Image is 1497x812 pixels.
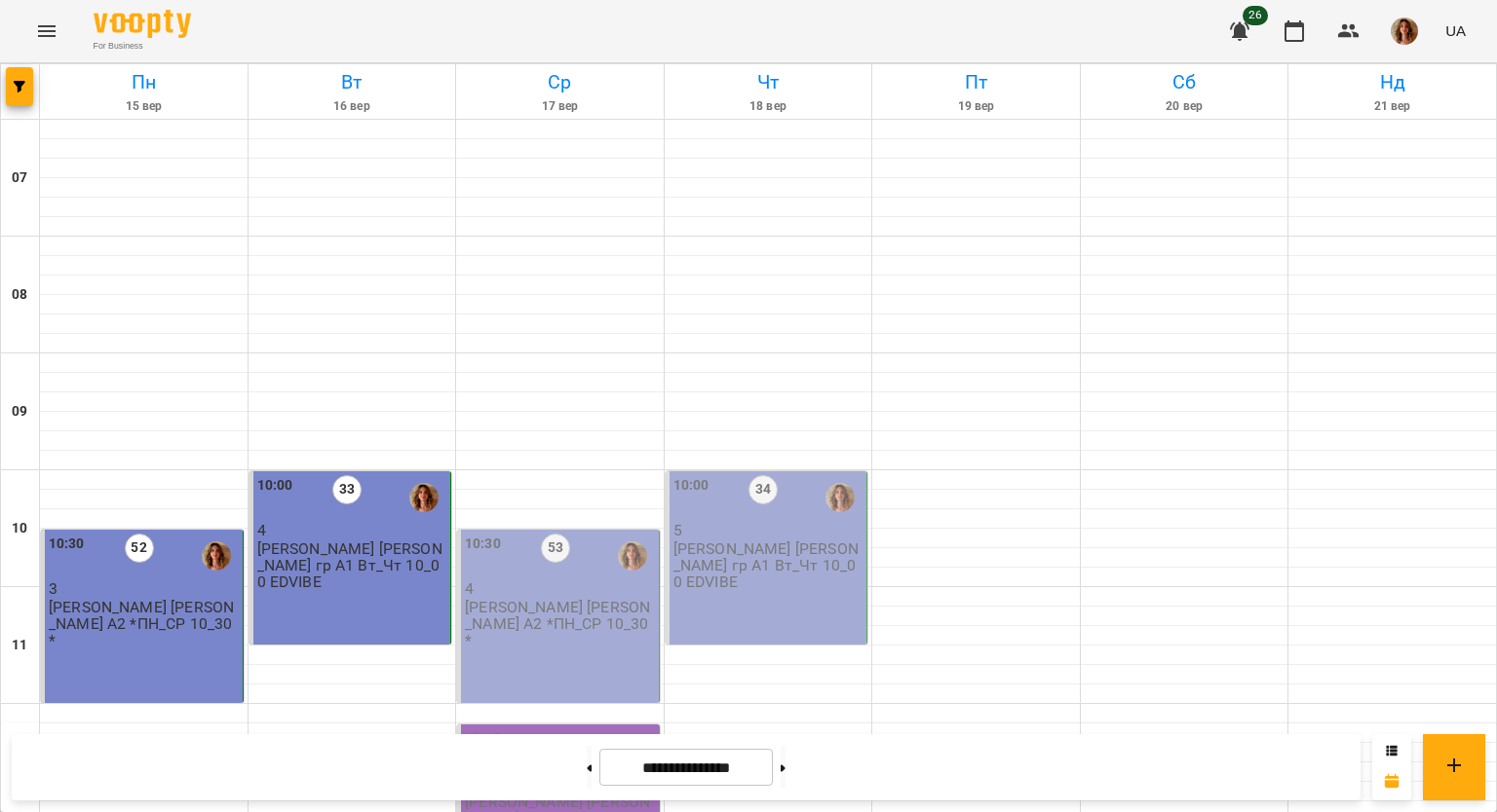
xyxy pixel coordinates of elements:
[673,540,864,591] p: [PERSON_NAME] [PERSON_NAME] гр А1 Вт_Чт 10_00 EDVIBE
[618,541,647,571] img: Перфілова Юлія
[94,40,191,53] span: For Business
[1243,6,1268,25] span: 26
[1084,97,1286,116] h6: 20 вер
[94,10,191,38] img: Voopty Logo
[409,483,439,512] img: Перфілова Юлія
[825,483,855,512] img: Перфілова Юлія
[875,67,1077,97] h6: Пт
[257,522,447,538] p: 4
[1438,13,1474,49] button: UA
[49,580,239,597] p: 3
[43,97,245,116] h6: 15 вер
[332,475,362,504] label: 33
[23,8,70,55] button: Menu
[251,67,453,97] h6: Вт
[49,599,239,649] p: [PERSON_NAME] [PERSON_NAME] А2 *ПН_СР 10_30*
[668,67,869,97] h6: Чт
[748,475,778,504] label: 34
[12,401,27,423] h6: 09
[875,97,1077,116] h6: 19 вер
[1291,97,1493,116] h6: 21 вер
[673,475,710,497] label: 10:00
[1084,67,1286,97] h6: Сб
[257,540,447,591] p: [PERSON_NAME] [PERSON_NAME] гр А1 Вт_Чт 10_00 EDVIBE
[49,534,85,555] label: 10:30
[668,97,869,116] h6: 18 вер
[541,534,570,563] label: 53
[251,97,453,116] h6: 16 вер
[12,635,27,656] h6: 11
[465,580,655,597] p: 4
[465,599,655,649] p: [PERSON_NAME] [PERSON_NAME] А2 *ПН_СР 10_30*
[12,284,27,306] h6: 08
[465,534,501,555] label: 10:30
[1445,20,1466,41] span: UA
[1391,18,1418,45] img: d73ace202ee2ff29bce2c456c7fd2171.png
[12,167,27,189] h6: 07
[459,67,661,97] h6: Ср
[459,97,661,116] h6: 17 вер
[125,534,154,563] label: 52
[673,522,864,538] p: 5
[202,541,231,571] img: Перфілова Юлія
[257,475,293,497] label: 10:00
[1291,67,1493,97] h6: Нд
[12,518,27,539] h6: 10
[43,67,245,97] h6: Пн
